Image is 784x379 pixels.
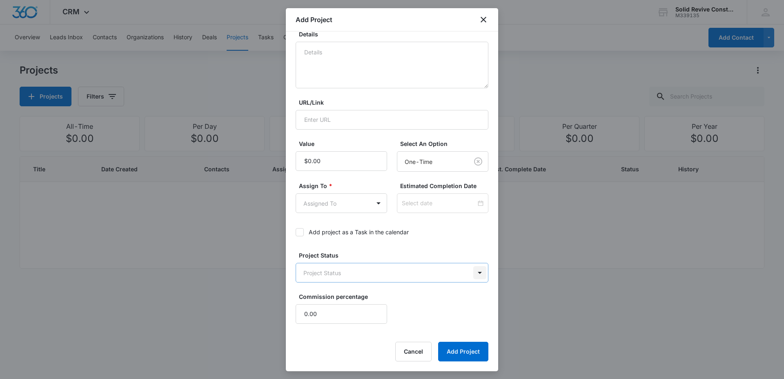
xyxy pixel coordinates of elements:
[299,182,390,190] label: Assign To
[299,139,390,148] label: Value
[299,251,492,260] label: Project Status
[395,342,432,361] button: Cancel
[296,110,488,130] input: Enter URL
[472,155,485,168] button: Clear
[296,15,332,25] h1: Add Project
[296,304,387,324] input: Commission percentage
[400,182,492,190] label: Estimated Completion Date
[299,98,492,107] label: URL/Link
[296,151,387,171] input: Value
[400,139,492,148] label: Select An Option
[402,199,476,208] input: Select date
[309,228,409,236] div: Add project as a Task in the calendar
[438,342,488,361] button: Add Project
[299,292,390,301] label: Commission percentage
[479,15,488,25] button: close
[299,30,492,38] label: Details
